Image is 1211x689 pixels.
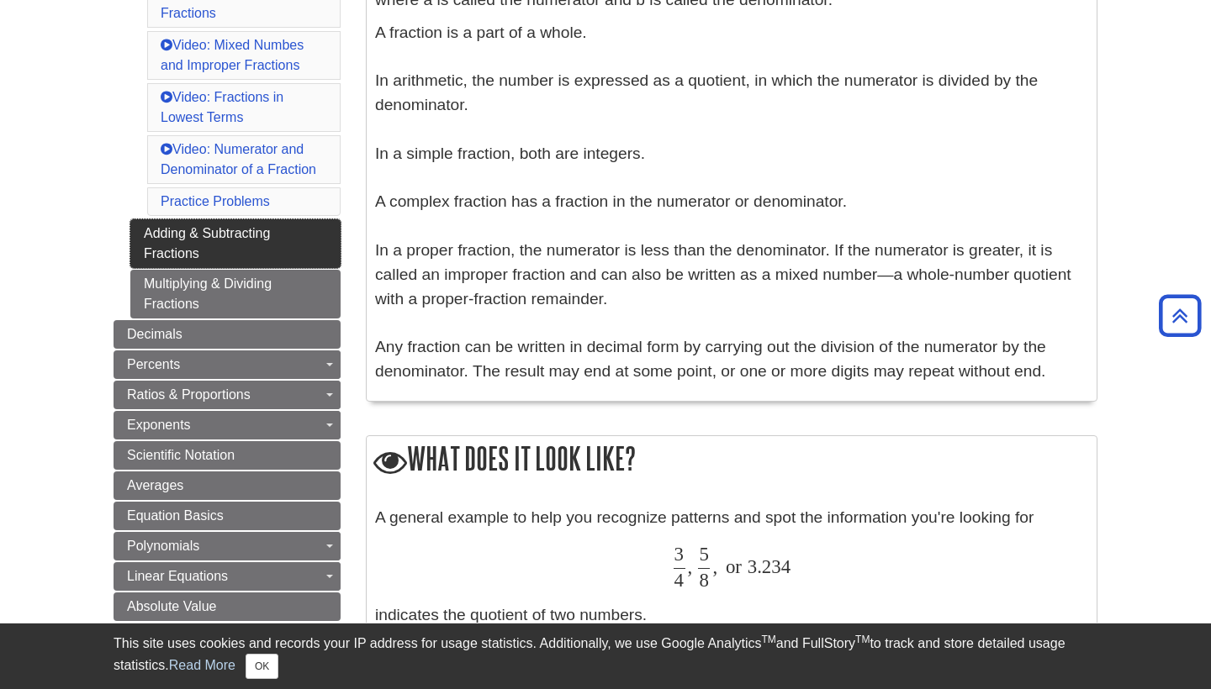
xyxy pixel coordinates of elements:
a: Linear Equations [114,562,341,591]
a: Ratios & Proportions [114,381,341,409]
span: Scientific Notation [127,448,235,462]
a: Video: Numerator and Denominator of a Fraction [161,142,316,176]
span: Ratios & Proportions [127,387,251,402]
div: This site uses cookies and records your IP address for usage statistics. Additionally, we use Goo... [114,634,1097,679]
span: 5 [699,544,708,565]
span: o [726,556,735,577]
span: 8 [699,570,708,591]
span: 3.234 [748,556,791,577]
a: Adding & Subtracting Fractions [130,219,341,268]
span: Averages [127,478,183,492]
span: Polynomials [127,539,199,553]
span: Percents [127,357,180,371]
sup: TM [761,634,775,645]
div: A general example to help you recognize patterns and spot the information you're looking for indi... [375,506,1088,628]
a: Averages [114,471,341,500]
sup: TM [855,634,870,645]
button: Close [246,654,278,679]
a: Practice Problems [161,194,270,208]
span: , [712,556,717,577]
span: Equation Basics [127,508,224,523]
a: Video: Mixed Numbes and Improper Fractions [161,38,304,72]
span: 3 [674,544,684,565]
a: Read More [169,658,235,672]
p: A fraction is a part of a whole. In arithmetic, the number is expressed as a quotient, in which t... [375,21,1088,384]
a: Polynomials [114,532,341,560]
a: Absolute Value [114,592,341,621]
span: r [735,556,743,577]
a: Exponents [114,411,341,439]
a: Video: Fractions in Lowest Terms [161,90,283,124]
a: Percents [114,350,341,379]
a: Scientific Notation [114,441,341,470]
span: Decimals [127,327,182,341]
h2: What does it look like? [367,436,1097,484]
span: Linear Equations [127,569,228,583]
a: Multiplying & Dividing Fractions [130,270,341,318]
span: Absolute Value [127,599,216,613]
span: , [688,556,693,577]
span: 4 [674,570,684,591]
a: Equation Basics [114,502,341,530]
span: Exponents [127,418,191,432]
a: Back to Top [1153,304,1207,327]
a: Decimals [114,320,341,349]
